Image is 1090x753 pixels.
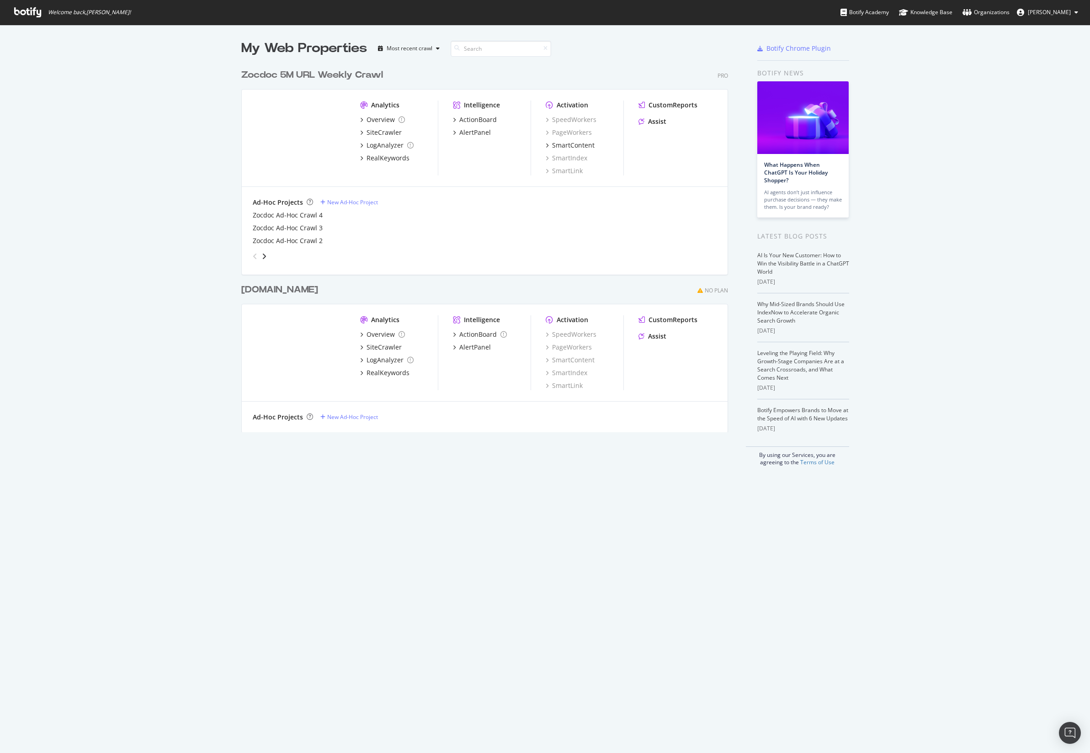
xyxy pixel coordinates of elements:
a: PageWorkers [546,128,592,137]
a: SmartLink [546,381,583,390]
a: Botify Empowers Brands to Move at the Speed of AI with 6 New Updates [757,406,848,422]
a: Zocdoc Ad-Hoc Crawl 3 [253,223,323,233]
a: Overview [360,115,405,124]
div: CustomReports [649,315,697,324]
a: Overview [360,330,405,339]
a: SpeedWorkers [546,330,596,339]
div: Assist [648,117,666,126]
a: Assist [638,117,666,126]
div: AlertPanel [459,343,491,352]
div: AI agents don’t just influence purchase decisions — they make them. Is your brand ready? [764,189,842,211]
a: LogAnalyzer [360,355,414,365]
a: SiteCrawler [360,343,402,352]
div: Knowledge Base [899,8,952,17]
a: AlertPanel [453,128,491,137]
div: Botify news [757,68,849,78]
div: New Ad-Hoc Project [327,198,378,206]
div: Pro [718,72,728,80]
a: Terms of Use [800,458,835,466]
div: Zocdoc 5M URL Weekly Crawl [241,69,383,82]
div: SmartContent [552,141,595,150]
span: Welcome back, [PERSON_NAME] ! [48,9,131,16]
a: What Happens When ChatGPT Is Your Holiday Shopper? [764,161,828,184]
img: What Happens When ChatGPT Is Your Holiday Shopper? [757,81,849,154]
a: SpeedWorkers [546,115,596,124]
a: Zocdoc 5M URL Weekly Crawl [241,69,387,82]
div: Intelligence [464,101,500,110]
div: Ad-Hoc Projects [253,413,303,422]
div: ActionBoard [459,115,497,124]
div: Overview [367,115,395,124]
div: [DATE] [757,327,849,335]
div: [DATE] [757,384,849,392]
div: angle-right [261,252,267,261]
a: SmartContent [546,355,595,365]
div: LogAnalyzer [367,141,404,150]
a: Why Mid-Sized Brands Should Use IndexNow to Accelerate Organic Search Growth [757,300,845,324]
div: Ad-Hoc Projects [253,198,303,207]
div: Organizations [962,8,1010,17]
div: ActionBoard [459,330,497,339]
div: SmartIndex [546,368,587,377]
div: New Ad-Hoc Project [327,413,378,421]
a: ActionBoard [453,115,497,124]
img: zocdocsecondary.com [253,315,346,389]
div: Most recent crawl [387,46,432,51]
div: Overview [367,330,395,339]
div: LogAnalyzer [367,355,404,365]
a: Botify Chrome Plugin [757,44,831,53]
div: By using our Services, you are agreeing to the [746,446,849,466]
div: RealKeywords [367,368,409,377]
div: Botify Chrome Plugin [766,44,831,53]
a: RealKeywords [360,154,409,163]
a: SmartLink [546,166,583,175]
a: AlertPanel [453,343,491,352]
div: Botify Academy [840,8,889,17]
div: Latest Blog Posts [757,231,849,241]
div: grid [241,58,735,432]
span: Kyle Morgan [1028,8,1071,16]
a: Assist [638,332,666,341]
a: SiteCrawler [360,128,402,137]
input: Search [451,41,551,57]
div: [DATE] [757,278,849,286]
a: SmartIndex [546,154,587,163]
a: PageWorkers [546,343,592,352]
div: angle-left [249,249,261,264]
div: SiteCrawler [367,128,402,137]
div: My Web Properties [241,39,367,58]
a: LogAnalyzer [360,141,414,150]
div: No Plan [705,286,728,294]
button: [PERSON_NAME] [1010,5,1085,20]
div: [DOMAIN_NAME] [241,283,318,297]
a: CustomReports [638,315,697,324]
a: Zocdoc Ad-Hoc Crawl 2 [253,236,323,245]
div: Open Intercom Messenger [1059,722,1081,744]
a: New Ad-Hoc Project [320,413,378,421]
a: RealKeywords [360,368,409,377]
a: New Ad-Hoc Project [320,198,378,206]
div: AlertPanel [459,128,491,137]
div: Assist [648,332,666,341]
a: Leveling the Playing Field: Why Growth-Stage Companies Are at a Search Crossroads, and What Comes... [757,349,844,382]
a: CustomReports [638,101,697,110]
div: Intelligence [464,315,500,324]
a: SmartContent [546,141,595,150]
a: AI Is Your New Customer: How to Win the Visibility Battle in a ChatGPT World [757,251,849,276]
div: RealKeywords [367,154,409,163]
a: [DOMAIN_NAME] [241,283,322,297]
a: Zocdoc Ad-Hoc Crawl 4 [253,211,323,220]
div: SiteCrawler [367,343,402,352]
div: Activation [557,315,588,324]
img: zocdoc.com [253,101,346,175]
